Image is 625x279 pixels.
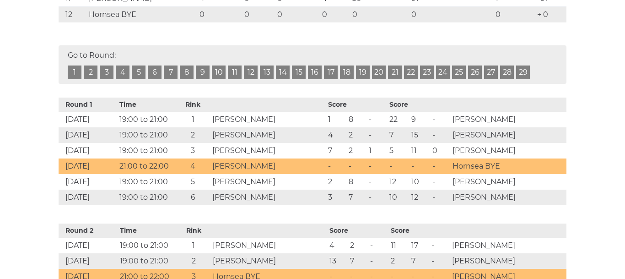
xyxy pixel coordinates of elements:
[409,7,493,23] td: 0
[326,112,346,127] td: 1
[327,253,348,269] td: 13
[210,143,326,159] td: [PERSON_NAME]
[176,190,210,205] td: 6
[117,159,176,174] td: 21:00 to 22:00
[387,159,409,174] td: -
[429,253,450,269] td: -
[430,143,451,159] td: 0
[326,143,346,159] td: 7
[68,66,81,79] a: 1
[368,253,388,269] td: -
[59,127,117,143] td: [DATE]
[450,190,566,205] td: [PERSON_NAME]
[176,112,210,127] td: 1
[117,190,176,205] td: 19:00 to 21:00
[346,143,367,159] td: 2
[452,66,466,79] a: 25
[210,190,326,205] td: [PERSON_NAME]
[100,66,113,79] a: 3
[210,238,327,253] td: [PERSON_NAME]
[372,66,386,79] a: 20
[346,159,367,174] td: -
[59,253,118,269] td: [DATE]
[450,238,566,253] td: [PERSON_NAME]
[409,238,430,253] td: 17
[116,66,129,79] a: 4
[84,66,97,79] a: 2
[366,127,387,143] td: -
[327,238,348,253] td: 4
[350,7,409,23] td: 0
[409,190,430,205] td: 12
[430,174,451,190] td: -
[388,238,409,253] td: 11
[409,159,430,174] td: -
[409,174,430,190] td: 10
[308,66,322,79] a: 16
[212,66,226,79] a: 10
[197,7,242,23] td: 0
[210,253,327,269] td: [PERSON_NAME]
[450,143,566,159] td: [PERSON_NAME]
[409,253,430,269] td: 7
[346,190,367,205] td: 7
[366,159,387,174] td: -
[276,66,290,79] a: 14
[59,238,118,253] td: [DATE]
[59,159,117,174] td: [DATE]
[177,238,210,253] td: 1
[176,159,210,174] td: 4
[327,224,388,238] th: Score
[535,7,566,23] td: + 0
[346,174,367,190] td: 8
[176,127,210,143] td: 2
[59,7,86,23] td: 12
[326,98,387,112] th: Score
[450,159,566,174] td: Hornsea BYE
[388,66,402,79] a: 21
[404,66,418,79] a: 22
[176,174,210,190] td: 5
[117,127,176,143] td: 19:00 to 21:00
[388,253,409,269] td: 2
[210,112,326,127] td: [PERSON_NAME]
[493,7,535,23] td: 0
[59,98,117,112] th: Round 1
[346,112,367,127] td: 8
[326,174,346,190] td: 2
[387,143,409,159] td: 5
[450,174,566,190] td: [PERSON_NAME]
[387,190,409,205] td: 10
[366,112,387,127] td: -
[118,238,177,253] td: 19:00 to 21:00
[450,127,566,143] td: [PERSON_NAME]
[430,190,451,205] td: -
[210,174,326,190] td: [PERSON_NAME]
[228,66,242,79] a: 11
[86,7,197,23] td: Hornsea BYE
[59,143,117,159] td: [DATE]
[59,174,117,190] td: [DATE]
[118,253,177,269] td: 19:00 to 21:00
[430,112,451,127] td: -
[420,66,434,79] a: 23
[387,127,409,143] td: 7
[409,143,430,159] td: 11
[450,112,566,127] td: [PERSON_NAME]
[117,174,176,190] td: 19:00 to 21:00
[429,238,450,253] td: -
[516,66,530,79] a: 29
[450,253,566,269] td: [PERSON_NAME]
[59,112,117,127] td: [DATE]
[340,66,354,79] a: 18
[388,224,450,238] th: Score
[436,66,450,79] a: 24
[484,66,498,79] a: 27
[176,143,210,159] td: 3
[320,7,350,23] td: 0
[387,112,409,127] td: 22
[177,224,210,238] th: Rink
[387,98,451,112] th: Score
[324,66,338,79] a: 17
[348,238,368,253] td: 2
